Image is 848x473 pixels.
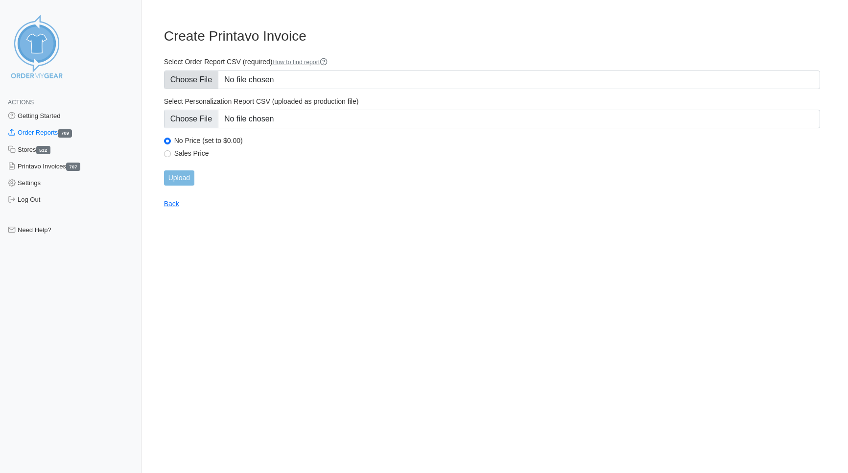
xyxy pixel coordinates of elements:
[8,99,34,106] span: Actions
[164,170,194,186] input: Upload
[36,146,50,154] span: 532
[164,200,179,208] a: Back
[174,149,820,158] label: Sales Price
[58,129,72,138] span: 709
[164,28,820,45] h3: Create Printavo Invoice
[164,97,820,106] label: Select Personalization Report CSV (uploaded as production file)
[174,136,820,145] label: No Price (set to $0.00)
[272,59,328,66] a: How to find report
[164,57,820,67] label: Select Order Report CSV (required)
[66,163,80,171] span: 707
